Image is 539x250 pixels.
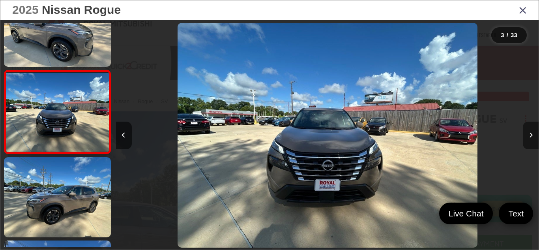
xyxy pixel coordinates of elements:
img: 2025 Nissan Rogue SV [3,156,112,238]
span: 3 [501,32,504,38]
a: Text [499,203,533,224]
span: Text [504,208,528,219]
a: Live Chat [439,203,493,224]
span: Live Chat [445,208,488,219]
div: 2025 Nissan Rogue SV 2 [116,23,539,248]
span: 33 [511,32,517,38]
span: Nissan Rogue [42,3,121,16]
img: 2025 Nissan Rogue SV [5,73,110,152]
button: Previous image [116,122,132,149]
span: 2025 [12,3,39,16]
i: Close gallery [519,5,527,15]
span: / [506,32,509,38]
button: Next image [523,122,539,149]
img: 2025 Nissan Rogue SV [178,23,477,248]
